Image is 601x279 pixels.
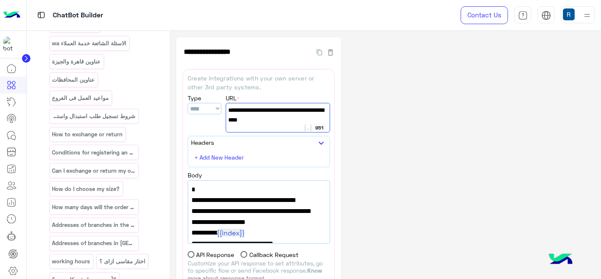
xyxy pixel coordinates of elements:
[99,257,146,266] p: اختار مقاسى ازاى ؟
[52,148,136,157] p: Conditions for registering an exchange and return order
[52,93,109,103] p: مواعيد العمل فى الفروع
[188,94,201,102] label: Type
[217,229,245,237] span: {{index}}
[228,105,328,115] span: [URL][DOMAIN_NAME]
[326,47,335,57] button: Delete Flow
[52,111,136,121] p: شروط تسجيل طلب استبدال واسترجاع؟
[52,166,136,176] p: Can I exchange or return my online order at the nearest branch?
[188,250,235,259] label: API Response
[52,39,127,48] p: الاسئلة الشائعة خدمة العملاء wa
[52,220,136,230] p: Addresses of branches in the governorates
[191,238,326,249] span: "Limit": 6,
[52,257,91,266] p: working hours
[3,37,19,52] img: 919860931428189
[240,250,298,259] label: Callback Request
[541,11,551,20] img: tab
[52,202,136,212] p: How many days will the order take to arrive?
[52,238,136,248] p: Addresses of branches in Cairo and Giza
[36,10,46,20] img: tab
[191,206,326,227] span: "FailureFlowName": "API to get sale failure",
[52,184,120,194] p: How do I choose my size?
[191,227,326,238] span: "Index": ,
[461,6,508,24] a: Contact Us
[191,184,326,195] span: {
[226,94,240,102] label: URL
[53,10,103,21] p: ChatBot Builder
[514,6,531,24] a: tab
[518,11,528,20] img: tab
[312,47,326,57] button: Duplicate Flow
[3,6,20,24] img: Logo
[191,152,248,164] button: + Add New Header
[191,138,214,147] label: Headers
[316,138,326,149] button: keyboard_arrow_down
[191,195,326,206] span: "MainMenuFlowName": "القائمة الرئيسية",
[188,74,330,92] p: Create integrations with your own server or other 3rd party systems.
[52,75,96,85] p: عناوين المحافظات
[303,124,313,132] button: Add user attribute
[313,124,326,132] div: 951
[52,130,123,139] p: How to exchange or return
[546,245,576,275] img: hulul-logo.png
[582,10,593,21] img: profile
[52,57,101,66] p: عناوين قاهرة والجيزة
[563,8,575,20] img: userImage
[188,171,202,180] label: Body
